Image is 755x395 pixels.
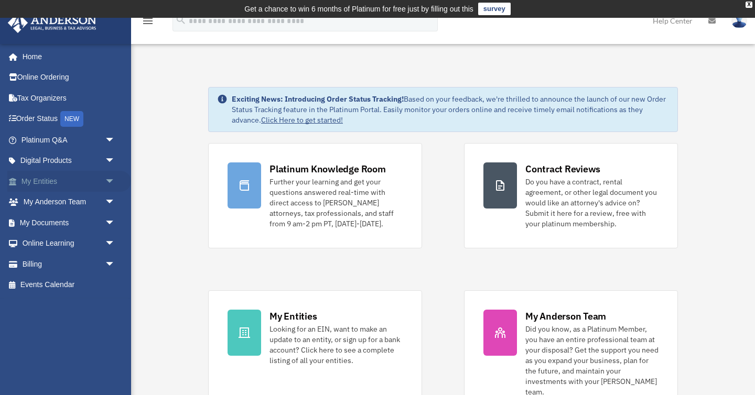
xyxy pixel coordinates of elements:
a: survey [478,3,511,15]
div: NEW [60,111,83,127]
a: Platinum Q&Aarrow_drop_down [7,129,131,150]
a: Platinum Knowledge Room Further your learning and get your questions answered real-time with dire... [208,143,422,248]
a: Home [7,46,126,67]
span: arrow_drop_down [105,129,126,151]
a: menu [142,18,154,27]
div: My Entities [269,310,317,323]
i: menu [142,15,154,27]
strong: Exciting News: Introducing Order Status Tracking! [232,94,404,104]
img: Anderson Advisors Platinum Portal [5,13,100,33]
a: Online Ordering [7,67,131,88]
a: My Entitiesarrow_drop_down [7,171,131,192]
span: arrow_drop_down [105,254,126,275]
div: Get a chance to win 6 months of Platinum for free just by filling out this [244,3,473,15]
img: User Pic [731,13,747,28]
span: arrow_drop_down [105,171,126,192]
div: My Anderson Team [525,310,606,323]
span: arrow_drop_down [105,212,126,234]
div: close [746,2,752,8]
a: Click Here to get started! [261,115,343,125]
a: Billingarrow_drop_down [7,254,131,275]
span: arrow_drop_down [105,233,126,255]
div: Platinum Knowledge Room [269,162,386,175]
a: Order StatusNEW [7,108,131,130]
div: Based on your feedback, we're thrilled to announce the launch of our new Order Status Tracking fe... [232,94,669,125]
span: arrow_drop_down [105,192,126,213]
div: Looking for an EIN, want to make an update to an entity, or sign up for a bank account? Click her... [269,324,403,366]
div: Further your learning and get your questions answered real-time with direct access to [PERSON_NAM... [269,177,403,229]
a: Events Calendar [7,275,131,295]
a: Contract Reviews Do you have a contract, rental agreement, or other legal document you would like... [464,143,678,248]
a: Online Learningarrow_drop_down [7,233,131,254]
a: My Documentsarrow_drop_down [7,212,131,233]
div: Contract Reviews [525,162,600,175]
i: search [175,14,187,26]
a: Tax Organizers [7,87,131,108]
a: Digital Productsarrow_drop_down [7,150,131,171]
span: arrow_drop_down [105,150,126,172]
a: My Anderson Teamarrow_drop_down [7,192,131,213]
div: Do you have a contract, rental agreement, or other legal document you would like an attorney's ad... [525,177,659,229]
